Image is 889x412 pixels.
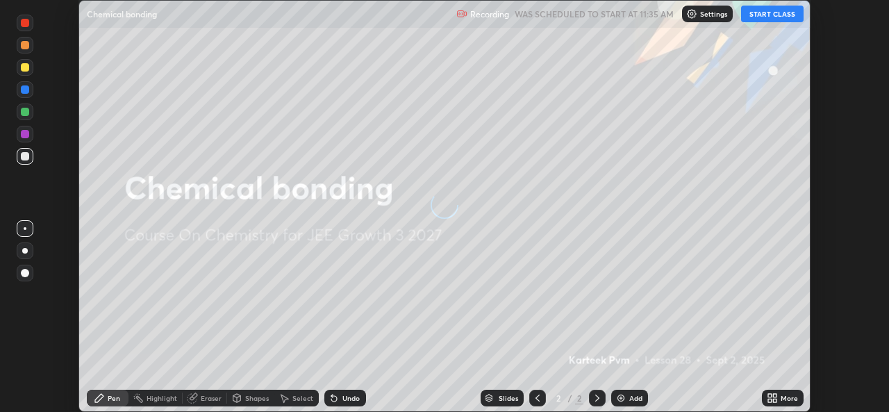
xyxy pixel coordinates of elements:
div: Shapes [245,395,269,402]
button: START CLASS [741,6,804,22]
div: More [781,395,798,402]
div: Pen [108,395,120,402]
div: Add [629,395,642,402]
div: Undo [342,395,360,402]
div: Slides [499,395,518,402]
p: Settings [700,10,727,17]
p: Recording [470,9,509,19]
div: Highlight [147,395,177,402]
p: Chemical bonding [87,8,157,19]
div: Eraser [201,395,222,402]
div: 2 [551,394,565,402]
img: add-slide-button [615,393,626,404]
h5: WAS SCHEDULED TO START AT 11:35 AM [515,8,674,20]
div: 2 [575,392,583,404]
div: Select [292,395,313,402]
img: class-settings-icons [686,8,697,19]
div: / [568,394,572,402]
img: recording.375f2c34.svg [456,8,467,19]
